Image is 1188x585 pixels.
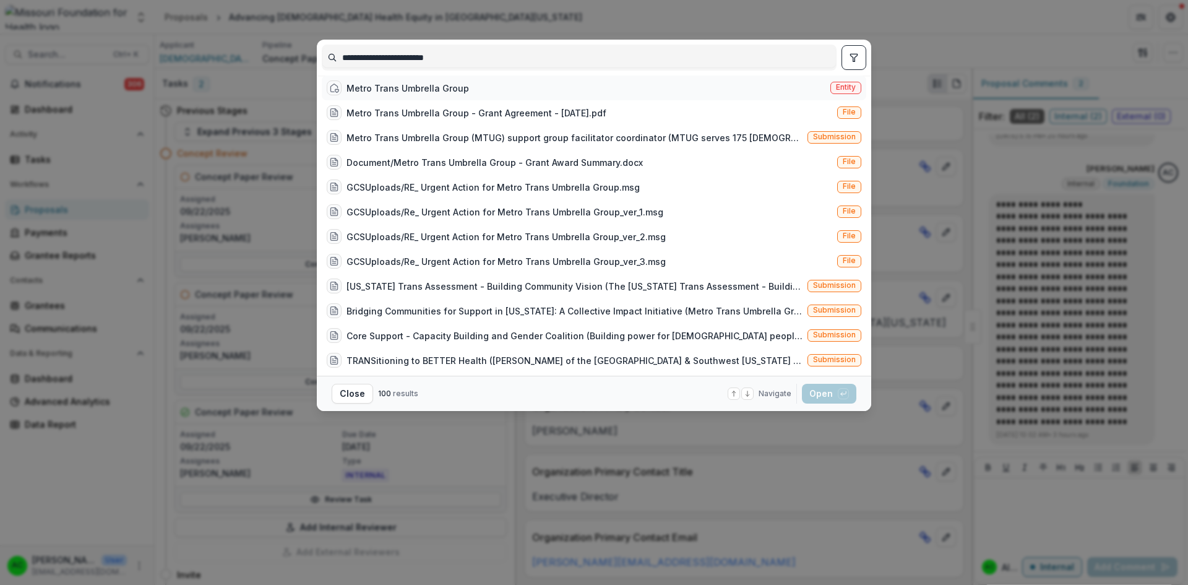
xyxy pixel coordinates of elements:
span: Submission [813,355,856,364]
span: 100 [378,389,391,398]
span: File [843,207,856,215]
div: Document/Metro Trans Umbrella Group - Grant Award Summary.docx [346,156,643,169]
span: Navigate [759,388,791,399]
div: GCSUploads/Re_ Urgent Action for Metro Trans Umbrella Group_ver_3.msg [346,255,666,268]
span: Submission [813,306,856,314]
div: Metro Trans Umbrella Group (MTUG) support group facilitator coordinator (MTUG serves 175 [DEMOGRA... [346,131,803,144]
div: GCSUploads/Re_ Urgent Action for Metro Trans Umbrella Group_ver_1.msg [346,206,663,219]
span: Entity [836,83,856,92]
div: Core Support - Capacity Building and Gender Coalition (Building power for [DEMOGRAPHIC_DATA] peop... [346,329,803,342]
button: Open [802,384,856,404]
div: TRANSitioning to BETTER Health ([PERSON_NAME] of the [GEOGRAPHIC_DATA] & Southwest [US_STATE] (PP... [346,354,803,367]
span: File [843,108,856,116]
span: Submission [813,281,856,290]
span: File [843,232,856,240]
div: [US_STATE] Trans Assessment - Building Community Vision (The [US_STATE] Trans Assessment - Buildi... [346,280,803,293]
span: results [393,389,418,398]
span: File [843,182,856,191]
div: Bridging Communities for Support in [US_STATE]: A Collective Impact Initiative (Metro Trans Umbre... [346,305,803,318]
div: Metro Trans Umbrella Group [346,82,469,95]
span: File [843,256,856,265]
button: toggle filters [841,45,866,70]
button: Close [332,384,373,404]
div: GCSUploads/RE_ Urgent Action for Metro Trans Umbrella Group_ver_2.msg [346,230,666,243]
span: Submission [813,331,856,339]
div: GCSUploads/RE_ Urgent Action for Metro Trans Umbrella Group.msg [346,181,640,194]
span: File [843,157,856,166]
div: Metro Trans Umbrella Group - Grant Agreement - [DATE].pdf [346,106,606,119]
span: Submission [813,132,856,141]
